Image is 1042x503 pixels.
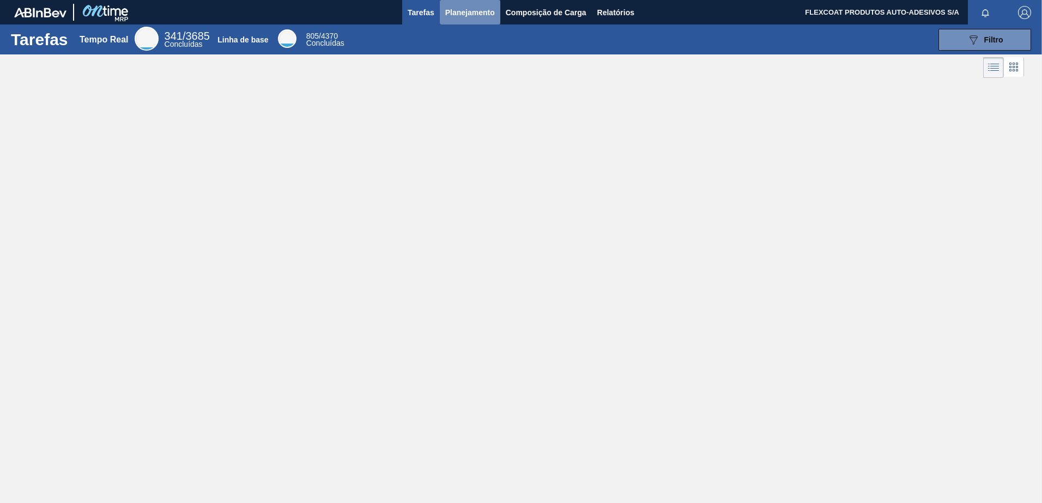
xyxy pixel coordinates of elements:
[135,27,159,51] div: Real Time
[306,39,344,47] span: Concluídas
[217,35,268,44] div: Linha de base
[306,33,344,47] div: Base Line
[185,30,210,42] font: 3685
[306,32,319,40] span: 805
[80,35,129,45] div: Tempo Real
[445,6,495,19] span: Planejamento
[306,32,338,40] span: /
[278,29,296,48] div: Base Line
[14,8,66,17] img: TNhmsLtSVTkK8tSr43FrP2fwEKptu5GPRR3wAAAABJRU5ErkJggg==
[1004,57,1024,78] div: Visão em Cards
[165,32,210,48] div: Real Time
[984,35,1003,44] span: Filtro
[165,30,210,42] span: /
[983,57,1004,78] div: Visão em Lista
[321,32,338,40] font: 4370
[938,29,1031,51] button: Filtro
[968,5,1003,20] button: Notificações
[408,6,434,19] span: Tarefas
[165,40,203,48] span: Concluídas
[11,33,68,46] h1: Tarefas
[597,6,634,19] span: Relatórios
[1018,6,1031,19] img: Logout
[506,6,586,19] span: Composição de Carga
[165,30,183,42] span: 341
